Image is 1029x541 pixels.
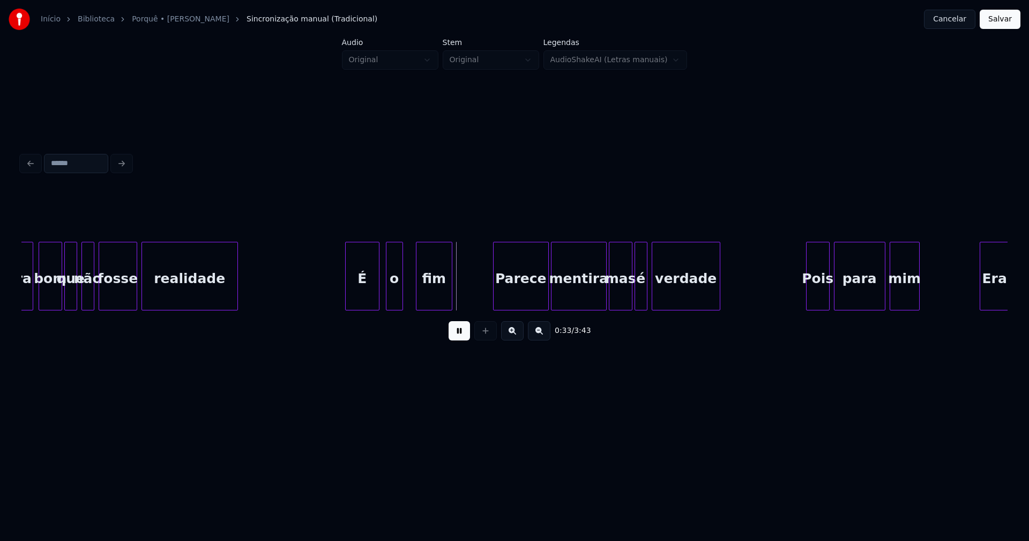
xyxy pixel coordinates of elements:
[543,39,688,46] label: Legendas
[41,14,377,25] nav: breadcrumb
[41,14,61,25] a: Início
[555,325,571,336] span: 0:33
[247,14,377,25] span: Sincronização manual (Tradicional)
[9,9,30,30] img: youka
[443,39,539,46] label: Stem
[132,14,229,25] a: Porquê • [PERSON_NAME]
[980,10,1020,29] button: Salvar
[924,10,975,29] button: Cancelar
[574,325,591,336] span: 3:43
[78,14,115,25] a: Biblioteca
[342,39,438,46] label: Áudio
[555,325,580,336] div: /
